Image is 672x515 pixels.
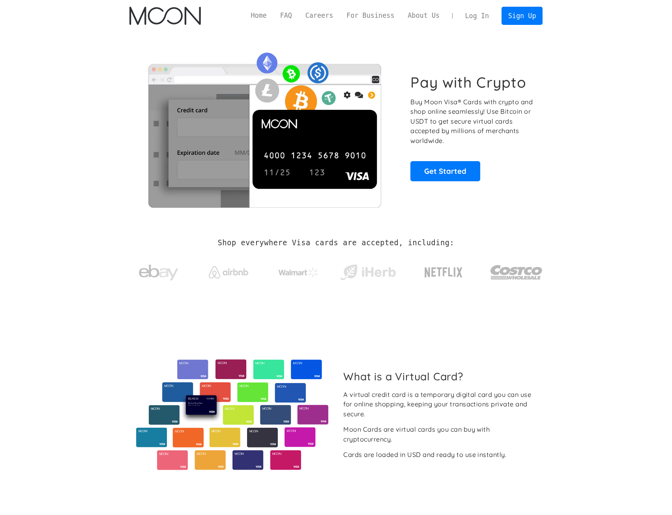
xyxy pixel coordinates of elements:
img: Airbnb [209,266,248,278]
h2: What is a Virtual Card? [343,370,536,383]
img: Costco [490,257,543,287]
div: Moon Cards are virtual cards you can buy with cryptocurrency. [343,425,536,444]
p: Buy Moon Visa® Cards with crypto and shop online seamlessly! Use Bitcoin or USDT to get secure vi... [410,97,534,146]
a: FAQ [273,11,299,21]
a: Airbnb [199,258,258,282]
div: Cards are loaded in USD and ready to use instantly. [343,450,506,460]
a: Home [244,11,273,21]
img: ebay [139,260,178,285]
a: Sign Up [502,7,543,24]
a: For Business [340,11,401,21]
h2: Shop everywhere Visa cards are accepted, including: [218,239,454,247]
a: home [129,7,201,25]
h1: Pay with Crypto [410,73,526,91]
a: iHerb [339,254,397,287]
a: Careers [299,11,340,21]
img: iHerb [339,262,397,283]
img: Netflix [424,263,463,282]
a: ebay [129,252,188,289]
a: Costco [490,250,543,291]
a: Netflix [408,255,479,286]
div: A virtual credit card is a temporary digital card you can use for online shopping, keeping your t... [343,390,536,419]
img: Walmart [279,268,318,277]
img: Moon Logo [129,7,201,25]
a: Walmart [269,260,328,281]
a: Get Started [410,161,480,181]
a: About Us [401,11,446,21]
img: Virtual cards from Moon [135,359,329,470]
img: Moon Cards let you spend your crypto anywhere Visa is accepted. [129,47,400,207]
a: Log In [459,7,496,24]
